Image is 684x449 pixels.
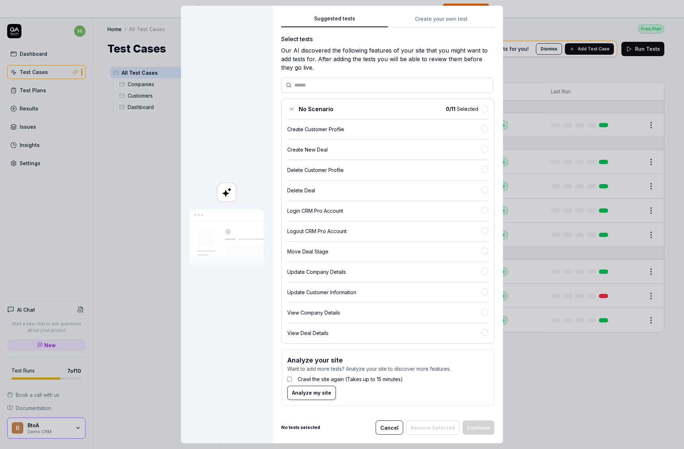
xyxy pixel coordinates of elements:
img: tab_domain_overview_orange.svg [19,41,25,47]
b: 0 / 11 [446,106,455,112]
div: Keywords by Traffic [79,42,121,47]
button: Cancel [376,420,403,435]
img: tab_keywords_by_traffic_grey.svg [71,41,77,47]
div: Create New Deal [287,146,481,153]
label: Crawl the site again (Takes up to 15 minutes) [298,375,403,383]
h3: Analyze your site [287,355,488,365]
div: Domain Overview [27,42,64,47]
div: Select tests [281,35,494,43]
div: Domain: [DOMAIN_NAME] [19,19,79,24]
div: Logout CRM Pro Account [287,227,481,235]
div: Update Customer Information [287,288,481,296]
div: Move Deal Stage [287,248,481,255]
span: No Scenario [299,105,333,113]
button: Remove Selected [406,420,460,435]
div: Create Customer Profile [287,125,481,133]
div: View Company Details [287,309,481,316]
img: Our AI scans your site and suggests things to test [190,209,264,266]
div: View Deal Details [287,329,481,337]
button: Suggested tests [281,15,388,28]
span: Selected [446,105,478,113]
img: website_grey.svg [11,19,17,24]
b: No tests selected [281,424,320,431]
div: Our AI discovered the following features of your site that you might want to add tests for. After... [281,46,494,72]
div: Login CRM Pro Account [287,207,481,214]
div: Update Company Details [287,268,481,276]
button: Continue [463,420,494,435]
div: Delete Customer Profile [287,166,481,174]
p: Want to add more tests? Analyze your site to discover more features. [287,365,488,372]
button: Create your own test [388,15,494,28]
img: logo_orange.svg [11,11,17,17]
button: Analyze my site [287,386,336,400]
span: Analyze my site [292,389,331,396]
div: v 4.0.25 [20,11,35,17]
div: Delete Deal [287,187,481,194]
